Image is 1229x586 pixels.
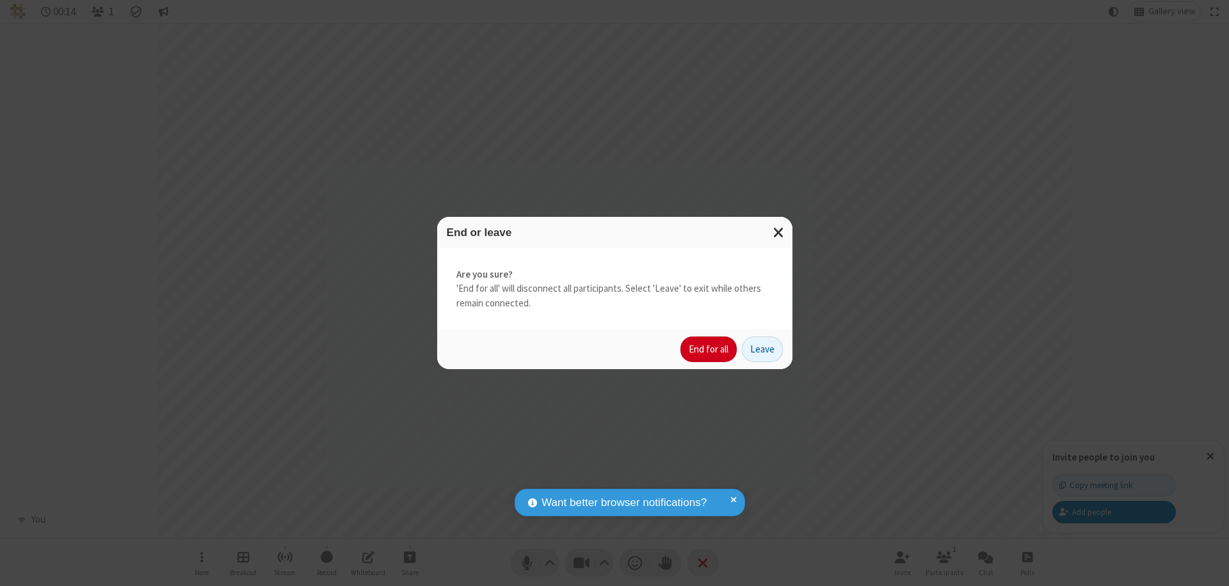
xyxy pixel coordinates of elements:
button: Leave [742,337,783,362]
div: 'End for all' will disconnect all participants. Select 'Leave' to exit while others remain connec... [437,248,792,330]
button: Close modal [766,217,792,248]
button: End for all [680,337,737,362]
h3: End or leave [447,226,783,239]
strong: Are you sure? [456,267,773,282]
span: Want better browser notifications? [542,495,707,511]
